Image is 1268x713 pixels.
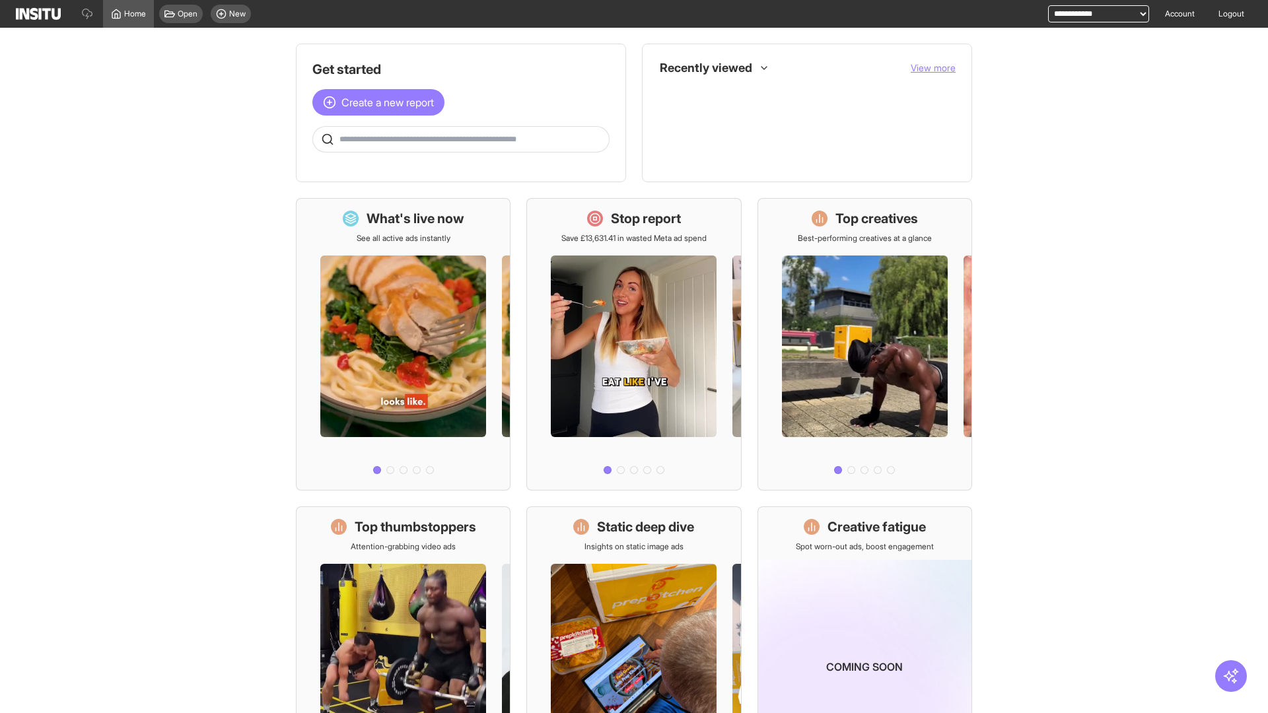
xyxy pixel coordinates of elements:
[16,8,61,20] img: Logo
[526,198,741,491] a: Stop reportSave £13,631.41 in wasted Meta ad spend
[351,541,456,552] p: Attention-grabbing video ads
[124,9,146,19] span: Home
[835,209,918,228] h1: Top creatives
[757,198,972,491] a: Top creativesBest-performing creatives at a glance
[561,233,707,244] p: Save £13,631.41 in wasted Meta ad spend
[341,94,434,110] span: Create a new report
[355,518,476,536] h1: Top thumbstoppers
[296,198,511,491] a: What's live nowSee all active ads instantly
[911,61,956,75] button: View more
[911,62,956,73] span: View more
[312,60,610,79] h1: Get started
[584,541,684,552] p: Insights on static image ads
[798,233,932,244] p: Best-performing creatives at a glance
[611,209,681,228] h1: Stop report
[597,518,694,536] h1: Static deep dive
[367,209,464,228] h1: What's live now
[357,233,450,244] p: See all active ads instantly
[178,9,197,19] span: Open
[229,9,246,19] span: New
[312,89,444,116] button: Create a new report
